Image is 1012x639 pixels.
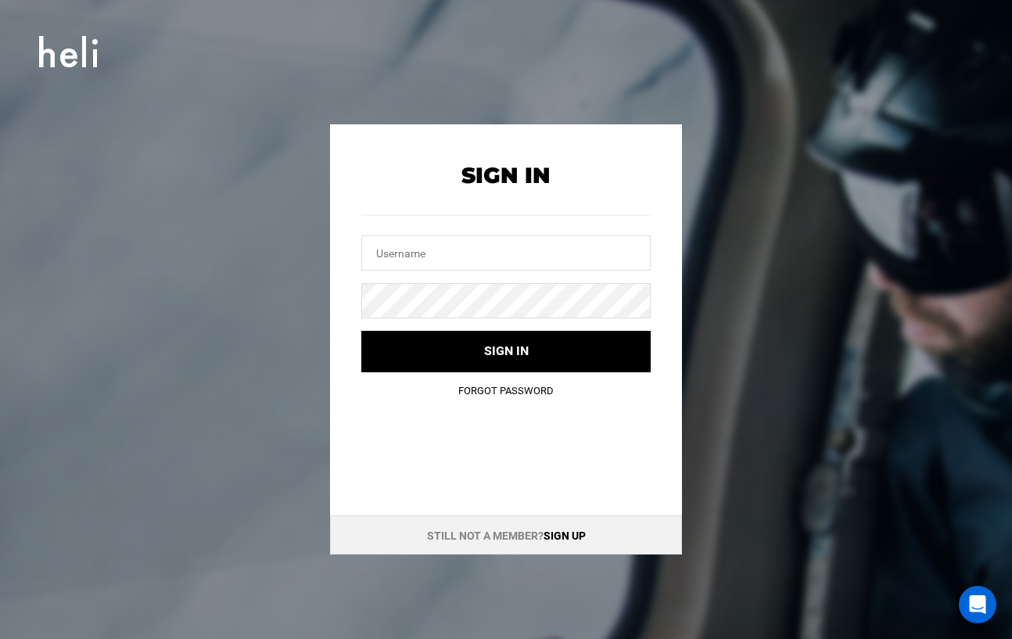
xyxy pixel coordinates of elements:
div: Open Intercom Messenger [959,586,996,623]
a: Forgot Password [458,385,554,397]
input: Username [361,235,651,271]
div: Still not a member? [330,515,682,555]
button: Sign in [361,331,651,372]
h2: Sign In [361,163,651,188]
a: Sign up [544,530,586,542]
